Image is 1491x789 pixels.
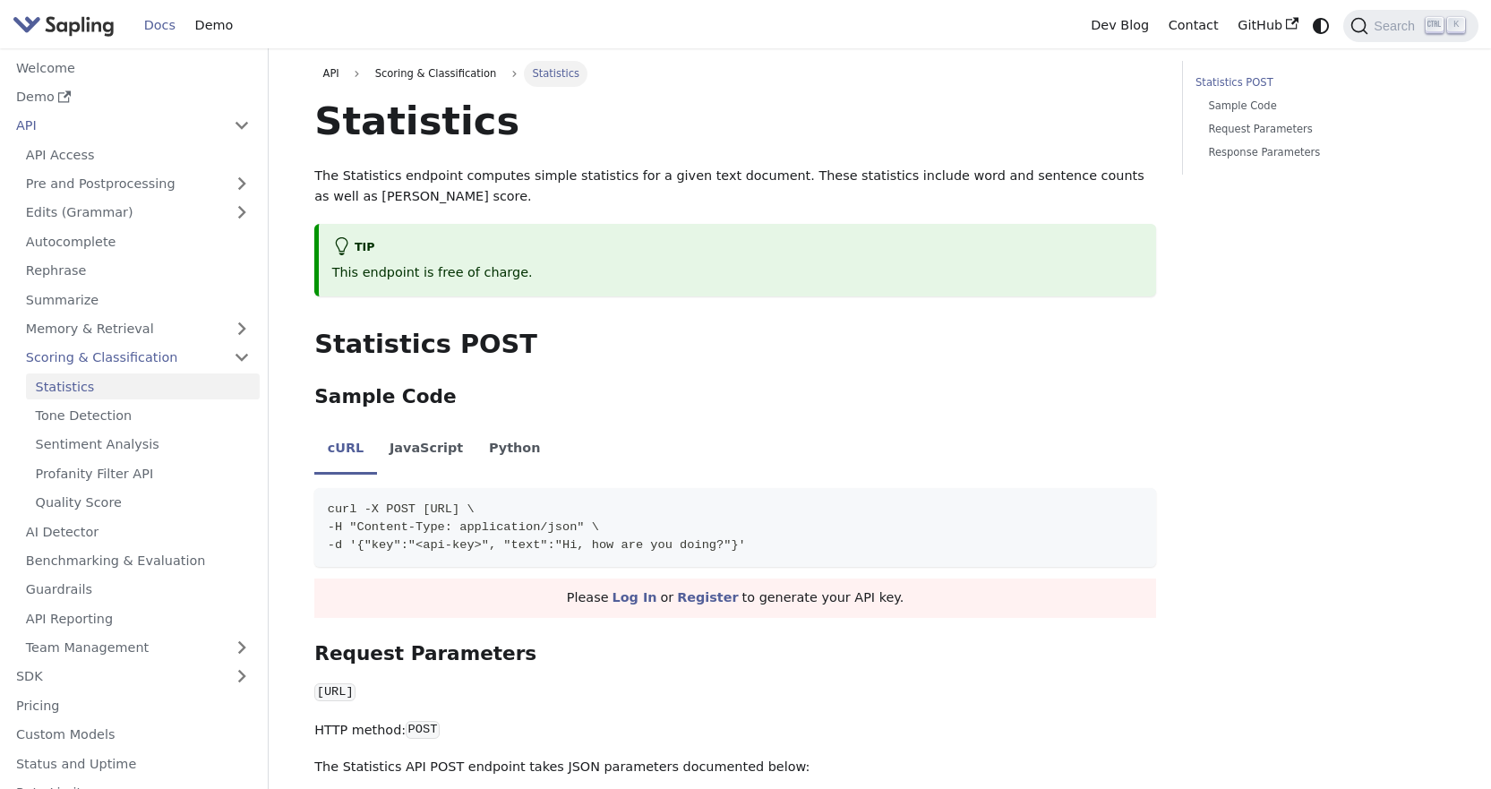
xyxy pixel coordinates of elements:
a: Quality Score [26,490,260,516]
a: Sample Code [1208,98,1432,115]
p: This endpoint is free of charge. [332,262,1144,284]
a: Response Parameters [1208,144,1432,161]
div: tip [332,237,1144,259]
h1: Statistics [314,97,1156,145]
span: API [323,67,339,80]
a: API Access [16,142,260,167]
a: Memory & Retrieval [16,316,260,342]
span: Statistics [524,61,587,86]
div: Please or to generate your API key. [314,579,1156,618]
a: Summarize [16,287,260,313]
a: Dev Blog [1081,12,1158,39]
a: Tone Detection [26,403,260,429]
nav: Breadcrumbs [314,61,1156,86]
li: Python [476,425,553,476]
a: Log In [613,590,657,605]
h3: Request Parameters [314,642,1156,666]
code: POST [406,721,440,739]
code: [URL] [314,683,356,701]
a: Profanity Filter API [26,460,260,486]
kbd: K [1447,17,1465,33]
a: Pricing [6,692,260,718]
button: Expand sidebar category 'SDK' [224,664,260,690]
a: Contact [1159,12,1229,39]
a: API [314,61,347,86]
a: Guardrails [16,577,260,603]
a: Pre and Postprocessing [16,171,260,197]
button: Collapse sidebar category 'API' [224,113,260,139]
a: Custom Models [6,722,260,748]
a: GitHub [1228,12,1307,39]
a: Scoring & Classification [16,345,260,371]
span: Scoring & Classification [366,61,504,86]
a: Team Management [16,635,260,661]
a: API [6,113,224,139]
p: The Statistics endpoint computes simple statistics for a given text document. These statistics in... [314,166,1156,209]
button: Search (Ctrl+K) [1343,10,1478,42]
li: JavaScript [377,425,476,476]
span: Search [1368,19,1426,33]
span: -H "Content-Type: application/json" \ [328,520,599,534]
a: Autocomplete [16,228,260,254]
a: API Reporting [16,605,260,631]
p: HTTP method: [314,720,1156,742]
a: Status and Uptime [6,750,260,776]
a: Edits (Grammar) [16,200,260,226]
a: Welcome [6,55,260,81]
h3: Sample Code [314,385,1156,409]
img: Sapling.ai [13,13,115,39]
a: Request Parameters [1208,121,1432,138]
a: Sapling.ai [13,13,121,39]
a: Benchmarking & Evaluation [16,548,260,574]
li: cURL [314,425,376,476]
a: Rephrase [16,258,260,284]
a: AI Detector [16,519,260,545]
a: Docs [134,12,185,39]
a: Demo [6,84,260,110]
a: Register [677,590,738,605]
p: The Statistics API POST endpoint takes JSON parameters documented below: [314,757,1156,778]
a: Sentiment Analysis [26,432,260,458]
h2: Statistics POST [314,329,1156,361]
span: curl -X POST [URL] \ [328,502,475,516]
a: Demo [185,12,243,39]
a: Statistics POST [1195,74,1438,91]
button: Switch between dark and light mode (currently system mode) [1308,13,1334,39]
a: SDK [6,664,224,690]
span: -d '{"key":"<api-key>", "text":"Hi, how are you doing?"}' [328,538,746,552]
a: Statistics [26,373,260,399]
